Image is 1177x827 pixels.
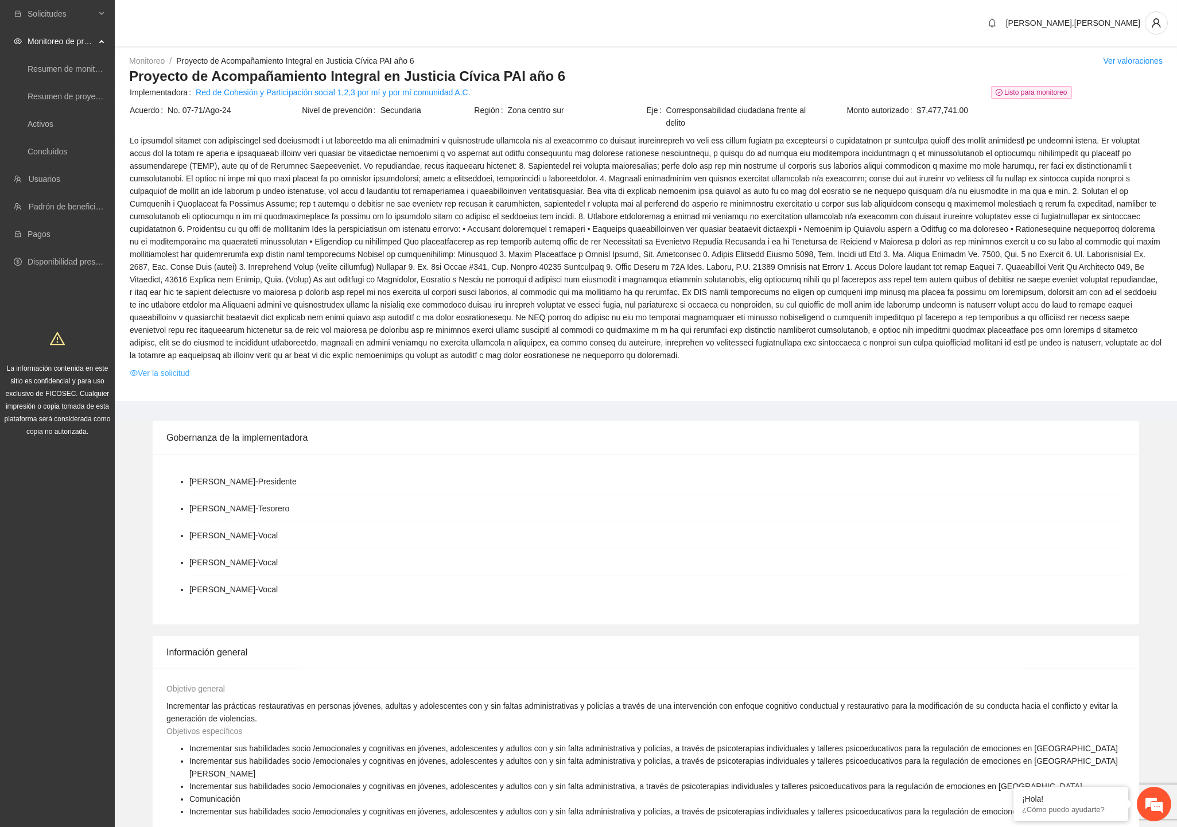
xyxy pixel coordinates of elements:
div: Información general [166,636,1125,669]
span: Incrementar sus habilidades socio /emocionales y cognitivas en jóvenes, adolescentes y adultos co... [189,756,1118,778]
span: Lo ipsumdol sitamet con adipiscingel sed doeiusmodt i ut laboreetdo ma ali enimadmini v quisnostr... [130,134,1162,362]
span: Monto autorizado [847,104,917,117]
li: [PERSON_NAME] - Tesorero [189,502,289,515]
a: Ver valoraciones [1103,56,1163,65]
li: [PERSON_NAME] - Vocal [189,583,278,596]
div: Minimizar ventana de chat en vivo [188,6,216,33]
span: Eje [646,104,666,129]
div: Chatee con nosotros ahora [60,59,193,73]
span: Incrementar sus habilidades socio /emocionales y cognitivas en jóvenes, adolescentes y adultos co... [189,807,1118,816]
span: Comunicación [189,794,240,803]
a: Disponibilidad presupuestal [28,257,126,266]
a: Usuarios [29,174,60,184]
a: Red de Cohesión y Participación social 1,2,3 por mí y por mí comunidad A.C. [196,86,471,99]
span: inbox [14,10,22,18]
span: Incrementar las prácticas restaurativas en personas jóvenes, adultas y adolescentes con y sin fal... [166,701,1118,723]
span: Estamos en línea. [67,153,158,269]
span: Objetivo general [166,684,225,693]
h3: Proyecto de Acompañamiento Integral en Justicia Cívica PAI año 6 [129,67,1163,86]
a: Resumen de monitoreo [28,64,111,73]
span: user [1145,18,1167,28]
div: ¡Hola! [1022,794,1120,803]
a: Concluidos [28,147,67,156]
span: Incrementar sus habilidades socio /emocionales y cognitivas en jóvenes, adolescentes y adultos co... [189,782,1082,791]
a: eyeVer la solicitud [130,367,189,379]
span: check-circle [996,89,1003,96]
span: $7,477,741.00 [917,104,1162,117]
span: Zona centro sur [508,104,646,117]
span: Monitoreo de proyectos [28,30,95,53]
button: user [1145,11,1168,34]
a: Proyecto de Acompañamiento Integral en Justicia Cívica PAI año 6 [176,56,414,65]
a: Padrón de beneficiarios [29,202,113,211]
span: [PERSON_NAME].[PERSON_NAME] [1006,18,1140,28]
a: Resumen de proyectos aprobados [28,92,150,101]
span: bell [984,18,1001,28]
span: Incrementar sus habilidades socio /emocionales y cognitivas en jóvenes, adolescentes y adultos co... [189,744,1118,753]
span: Listo para monitoreo [991,86,1072,99]
span: Región [474,104,507,117]
span: eye [14,37,22,45]
button: bell [983,14,1001,32]
li: [PERSON_NAME] - Presidente [189,475,297,488]
span: Secundaria [380,104,473,117]
li: [PERSON_NAME] - Vocal [189,529,278,542]
span: La información contenida en este sitio es confidencial y para uso exclusivo de FICOSEC. Cualquier... [5,364,111,436]
textarea: Escriba su mensaje y pulse “Intro” [6,313,219,354]
span: No. 07-71/Ago-24 [168,104,301,117]
a: Pagos [28,230,51,239]
span: Acuerdo [130,104,168,117]
span: / [169,56,172,65]
span: warning [50,331,65,346]
span: Implementadora [130,86,196,99]
a: Activos [28,119,53,129]
span: Corresponsabilidad ciudadana frente al delito [666,104,818,129]
span: Nivel de prevención [302,104,380,117]
a: Monitoreo [129,56,165,65]
span: eye [130,369,138,377]
span: Solicitudes [28,2,95,25]
span: Objetivos específicos [166,727,242,736]
li: [PERSON_NAME] - Vocal [189,556,278,569]
p: ¿Cómo puedo ayudarte? [1022,805,1120,814]
div: Gobernanza de la implementadora [166,421,1125,454]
